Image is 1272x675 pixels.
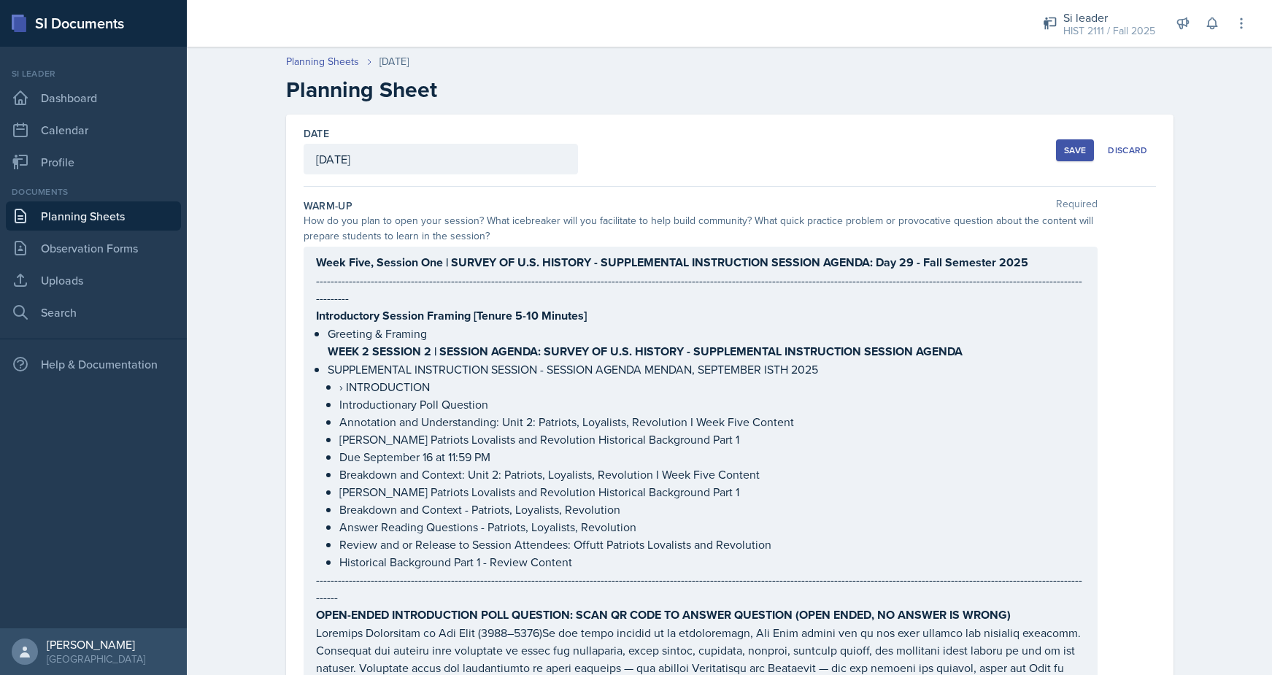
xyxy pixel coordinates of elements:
div: [DATE] [379,54,409,69]
p: -------------------------------------------------------------------------------------------------... [316,271,1085,306]
p: Greeting & Framing [328,325,1085,342]
button: Save [1056,139,1094,161]
h2: Planning Sheet [286,77,1173,103]
a: Uploads [6,266,181,295]
p: -------------------------------------------------------------------------------------------------... [316,571,1085,606]
p: › INTRODUCTION [339,378,1085,396]
strong: Introductory Session Framing [Tenure 5-10 Minutes] [316,307,587,324]
p: SUPPLEMENTAL INSTRUCTION SESSION - SESSION AGENDA MENDAN, SEPTEMBER ISTH 2025 [328,360,1085,378]
strong: SCAN QR CODE TO ANSWER QUESTION (OPEN ENDED, NO ANSWER IS WRONG) [576,606,1011,623]
div: Discard [1108,144,1147,156]
label: Date [304,126,329,141]
a: Observation Forms [6,234,181,263]
p: Breakdown and Context - Patriots, Loyalists, Revolution [339,501,1085,518]
div: Si leader [6,67,181,80]
div: Help & Documentation [6,350,181,379]
p: Annotation and Understanding: Unit 2: Patriots, Loyalists, Revolution I Week Five Content [339,413,1085,431]
div: [PERSON_NAME] [47,637,145,652]
div: HIST 2111 / Fall 2025 [1063,23,1155,39]
div: How do you plan to open your session? What icebreaker will you facilitate to help build community... [304,213,1098,244]
div: Documents [6,185,181,198]
span: Required [1056,198,1098,213]
button: Discard [1100,139,1155,161]
label: Warm-Up [304,198,352,213]
div: Save [1064,144,1086,156]
p: Historical Background Part 1 - Review Content [339,553,1085,571]
p: Due September 16 at 11:59 PM [339,448,1085,466]
a: Search [6,298,181,327]
div: Si leader [1063,9,1155,26]
p: Introductionary Poll Question [339,396,1085,413]
strong: OPEN-ENDED INTRODUCTION POLL QUESTION: [316,606,573,623]
div: [GEOGRAPHIC_DATA] [47,652,145,666]
a: Dashboard [6,83,181,112]
p: Breakdown and Context: Unit 2: Patriots, Loyalists, Revolution I Week Five Content [339,466,1085,483]
a: Calendar [6,115,181,144]
strong: Week Five, Session One | SURVEY OF U.S. HISTORY - SUPPLEMENTAL INSTRUCTION SESSION AGENDA: Day 29... [316,254,1028,271]
p: Review and or Release to Session Attendees: Offutt Patriots Lovalists and Revolution [339,536,1085,553]
a: Planning Sheets [286,54,359,69]
p: [PERSON_NAME] Patriots Lovalists and Revolution Historical Background Part 1 [339,483,1085,501]
strong: WEEK 2 SESSION 2 | SESSION AGENDA: SURVEY OF U.S. HISTORY - SUPPLEMENTAL INSTRUCTION SESSION AGENDA [328,343,963,360]
a: Planning Sheets [6,201,181,231]
a: Profile [6,147,181,177]
p: [PERSON_NAME] Patriots Lovalists and Revolution Historical Background Part 1 [339,431,1085,448]
p: Answer Reading Questions - Patriots, Loyalists, Revolution [339,518,1085,536]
